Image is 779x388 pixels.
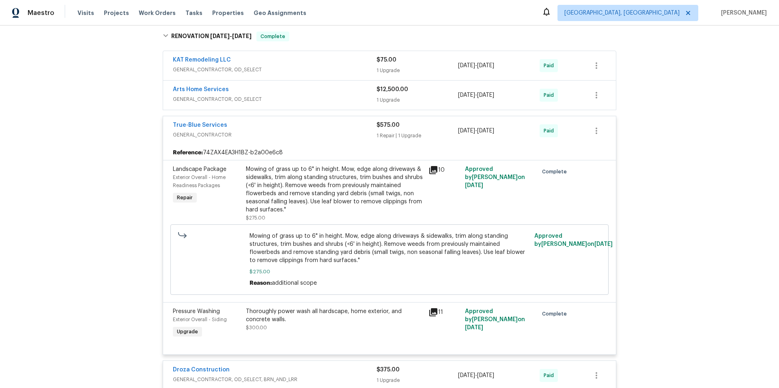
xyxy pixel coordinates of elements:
[185,10,202,16] span: Tasks
[465,166,525,188] span: Approved by [PERSON_NAME] on
[477,92,494,98] span: [DATE]
[477,63,494,68] span: [DATE]
[77,9,94,17] span: Visits
[542,310,570,318] span: Complete
[458,63,475,68] span: [DATE]
[377,96,458,104] div: 1 Upgrade
[173,166,226,172] span: Landscape Package
[246,215,265,220] span: $275.00
[465,309,525,330] span: Approved by [PERSON_NAME] on
[173,149,203,157] b: Reference:
[174,328,201,336] span: Upgrade
[173,122,227,128] a: True-Blue Services
[458,128,475,134] span: [DATE]
[212,9,244,17] span: Properties
[594,241,613,247] span: [DATE]
[718,9,767,17] span: [PERSON_NAME]
[564,9,680,17] span: [GEOGRAPHIC_DATA], [GEOGRAPHIC_DATA]
[477,128,494,134] span: [DATE]
[210,33,252,39] span: -
[254,9,306,17] span: Geo Assignments
[173,57,231,63] a: KAT Remodeling LLC
[173,131,377,139] span: GENERAL_CONTRACTOR
[174,194,196,202] span: Repair
[257,32,288,41] span: Complete
[377,66,458,75] div: 1 Upgrade
[377,132,458,140] div: 1 Repair | 1 Upgrade
[458,127,494,135] span: -
[139,9,176,17] span: Work Orders
[458,91,494,99] span: -
[104,9,129,17] span: Projects
[458,62,494,70] span: -
[28,9,54,17] span: Maestro
[458,373,475,378] span: [DATE]
[250,268,530,276] span: $275.00
[465,183,483,188] span: [DATE]
[173,317,227,322] span: Exterior Overall - Siding
[428,165,460,175] div: 10
[173,87,229,92] a: Arts Home Services
[173,95,377,103] span: GENERAL_CONTRACTOR, OD_SELECT
[173,367,230,373] a: Droza Construction
[377,57,396,63] span: $75.00
[465,325,483,330] span: [DATE]
[246,165,424,214] div: Mowing of grass up to 6" in height. Mow, edge along driveways & sidewalks, trim along standing st...
[544,127,557,135] span: Paid
[544,371,557,379] span: Paid
[428,307,460,317] div: 11
[246,307,424,324] div: Thoroughly power wash all hardscape, home exterior, and concrete walls.
[477,373,494,378] span: [DATE]
[377,376,458,384] div: 1 Upgrade
[534,233,613,247] span: Approved by [PERSON_NAME] on
[458,371,494,379] span: -
[173,309,220,314] span: Pressure Washing
[232,33,252,39] span: [DATE]
[250,280,272,286] span: Reason:
[250,232,530,264] span: Mowing of grass up to 6" in height. Mow, edge along driveways & sidewalks, trim along standing st...
[246,325,267,330] span: $300.00
[210,33,230,39] span: [DATE]
[160,23,619,49] div: RENOVATION [DATE]-[DATE]Complete
[544,91,557,99] span: Paid
[272,280,317,286] span: additional scope
[377,87,408,92] span: $12,500.00
[377,367,400,373] span: $375.00
[542,168,570,176] span: Complete
[173,66,377,74] span: GENERAL_CONTRACTOR, OD_SELECT
[171,32,252,41] h6: RENOVATION
[173,175,226,188] span: Exterior Overall - Home Readiness Packages
[377,122,400,128] span: $575.00
[173,375,377,384] span: GENERAL_CONTRACTOR, OD_SELECT, BRN_AND_LRR
[458,92,475,98] span: [DATE]
[544,62,557,70] span: Paid
[163,145,616,160] div: 74ZAX4EA3H1BZ-b2a00e6c8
